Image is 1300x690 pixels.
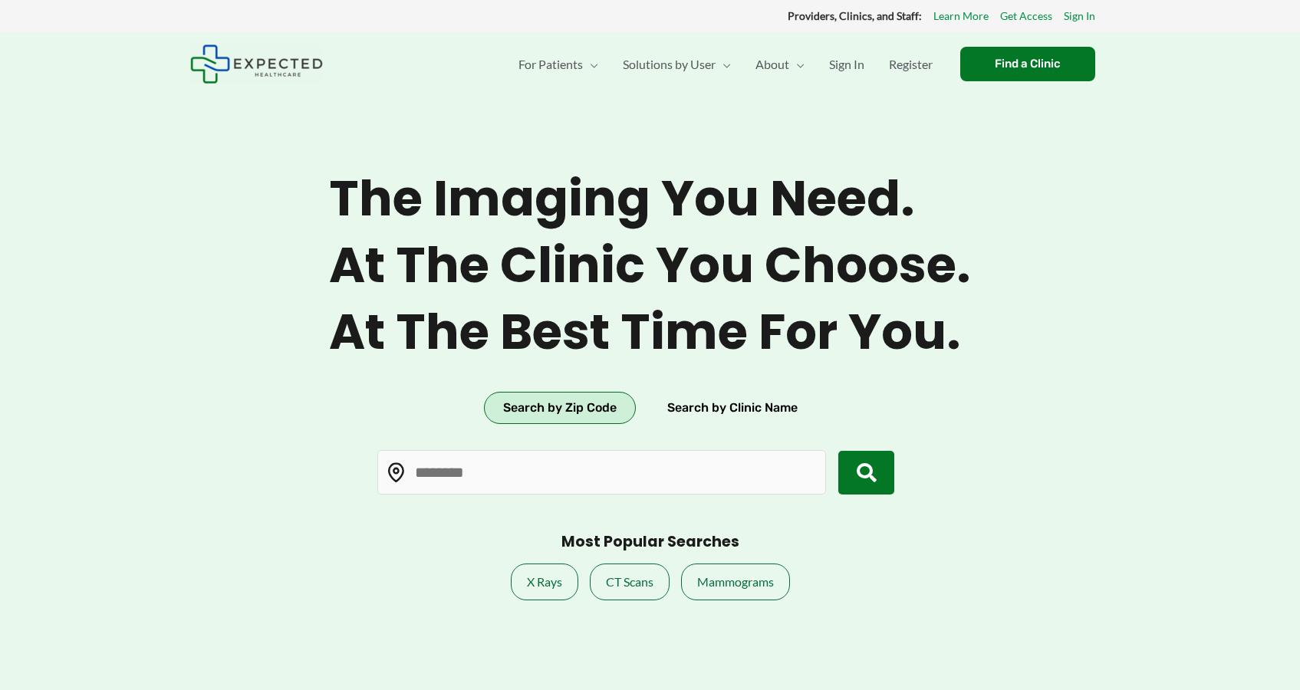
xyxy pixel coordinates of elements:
a: X Rays [511,563,578,600]
a: Learn More [933,6,989,26]
a: Solutions by UserMenu Toggle [611,38,743,91]
span: At the clinic you choose. [329,236,971,295]
span: Register [889,38,933,91]
span: Sign In [829,38,864,91]
span: Solutions by User [623,38,716,91]
span: Menu Toggle [716,38,731,91]
a: Get Access [1000,6,1052,26]
a: Sign In [1064,6,1095,26]
img: Location pin [387,463,406,483]
a: Find a Clinic [960,47,1095,81]
a: Mammograms [681,563,790,600]
a: AboutMenu Toggle [743,38,817,91]
button: Search by Zip Code [484,392,636,424]
strong: Providers, Clinics, and Staff: [788,9,922,22]
button: Search by Clinic Name [648,392,817,424]
span: Menu Toggle [583,38,598,91]
a: CT Scans [590,563,670,600]
a: Register [877,38,945,91]
span: About [755,38,789,91]
span: For Patients [518,38,583,91]
nav: Primary Site Navigation [506,38,945,91]
span: At the best time for you. [329,303,971,362]
span: The imaging you need. [329,169,971,228]
a: For PatientsMenu Toggle [506,38,611,91]
h3: Most Popular Searches [561,533,739,552]
span: Menu Toggle [789,38,805,91]
a: Sign In [817,38,877,91]
img: Expected Healthcare Logo - side, dark font, small [190,44,323,84]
